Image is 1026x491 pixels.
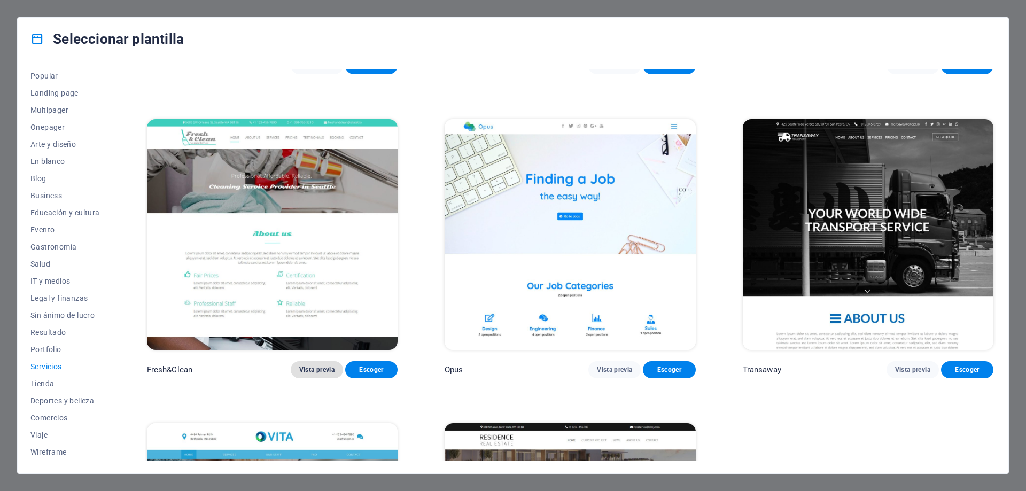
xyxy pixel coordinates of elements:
span: Educación y cultura [30,208,100,217]
button: Vista previa [291,361,343,378]
button: Escoger [345,361,398,378]
button: Business [30,187,100,204]
span: Legal y finanzas [30,294,100,302]
span: Evento [30,225,100,234]
button: Multipager [30,102,100,119]
span: Salud [30,260,100,268]
button: Deportes y belleza [30,392,100,409]
button: Legal y finanzas [30,290,100,307]
button: Servicios [30,358,100,375]
p: Opus [445,364,463,375]
button: Tienda [30,375,100,392]
span: Servicios [30,362,100,371]
button: Landing page [30,84,100,102]
p: Fresh&Clean [147,364,193,375]
button: Comercios [30,409,100,426]
img: Opus [445,119,695,350]
p: Transaway [743,364,781,375]
button: Salud [30,255,100,272]
span: Gastronomía [30,243,100,251]
span: Business [30,191,100,200]
button: Evento [30,221,100,238]
button: Escoger [643,361,695,378]
button: Sin ánimo de lucro [30,307,100,324]
span: Comercios [30,414,100,422]
span: Vista previa [895,365,930,374]
span: En blanco [30,157,100,166]
button: Portfolio [30,341,100,358]
span: Portfolio [30,345,100,354]
button: Vista previa [887,361,939,378]
span: Viaje [30,431,100,439]
button: Arte y diseño [30,136,100,153]
img: Fresh&Clean [147,119,398,350]
button: En blanco [30,153,100,170]
span: Vista previa [299,365,335,374]
span: Multipager [30,106,100,114]
span: Escoger [651,365,687,374]
button: Onepager [30,119,100,136]
button: Viaje [30,426,100,443]
span: Tienda [30,379,100,388]
span: Escoger [354,365,389,374]
span: Landing page [30,89,100,97]
span: Popular [30,72,100,80]
img: Transaway [743,119,993,350]
button: Resultado [30,324,100,341]
span: Vista previa [597,365,632,374]
button: Educación y cultura [30,204,100,221]
span: IT y medios [30,277,100,285]
span: Onepager [30,123,100,131]
button: Popular [30,67,100,84]
button: IT y medios [30,272,100,290]
span: Deportes y belleza [30,396,100,405]
button: Wireframe [30,443,100,461]
span: Escoger [950,365,985,374]
span: Blog [30,174,100,183]
span: Resultado [30,328,100,337]
span: Arte y diseño [30,140,100,149]
span: Sin ánimo de lucro [30,311,100,319]
button: Escoger [941,361,993,378]
button: Blog [30,170,100,187]
button: Vista previa [588,361,641,378]
h4: Seleccionar plantilla [30,30,184,48]
span: Wireframe [30,448,100,456]
button: Gastronomía [30,238,100,255]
